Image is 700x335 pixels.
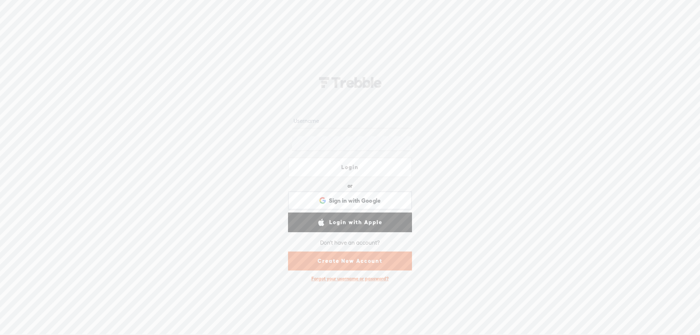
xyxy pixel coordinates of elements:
a: Create New Account [288,252,412,270]
div: or [347,180,353,192]
span: Sign in with Google [329,197,381,204]
div: Forgot your username or password? [308,272,392,285]
div: Don't have an account? [320,235,380,250]
a: Login [288,157,412,177]
div: Sign in with Google [288,191,412,210]
input: Username [292,114,411,128]
a: Login with Apple [288,213,412,232]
